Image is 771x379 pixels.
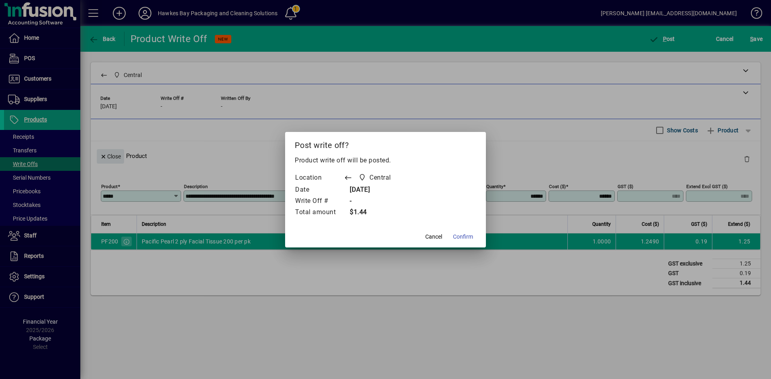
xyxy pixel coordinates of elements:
span: Cancel [425,233,442,241]
td: Total amount [295,207,344,218]
p: Product write off will be posted. [295,156,476,165]
span: Confirm [453,233,473,241]
button: Cancel [421,230,447,244]
span: Central [356,172,394,183]
h2: Post write off? [285,132,486,155]
td: [DATE] [344,184,406,196]
td: Location [295,172,344,184]
button: Confirm [450,230,476,244]
td: $1.44 [344,207,406,218]
span: Central [369,173,391,182]
td: Write Off # [295,196,344,207]
td: - [344,196,406,207]
td: Date [295,184,344,196]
